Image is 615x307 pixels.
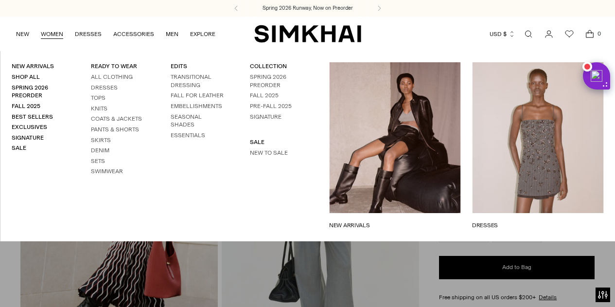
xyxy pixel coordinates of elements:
span: 0 [595,29,603,38]
a: Spring 2026 Runway, Now on Preorder [263,4,353,12]
a: ACCESSORIES [113,23,154,45]
a: EXPLORE [190,23,215,45]
a: MEN [166,23,178,45]
a: SIMKHAI [254,24,361,43]
a: Go to the account page [539,24,559,44]
a: WOMEN [41,23,63,45]
a: NEW [16,23,29,45]
a: Open cart modal [580,24,599,44]
a: DRESSES [75,23,102,45]
button: USD $ [490,23,515,45]
a: Open search modal [519,24,538,44]
a: Wishlist [560,24,579,44]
